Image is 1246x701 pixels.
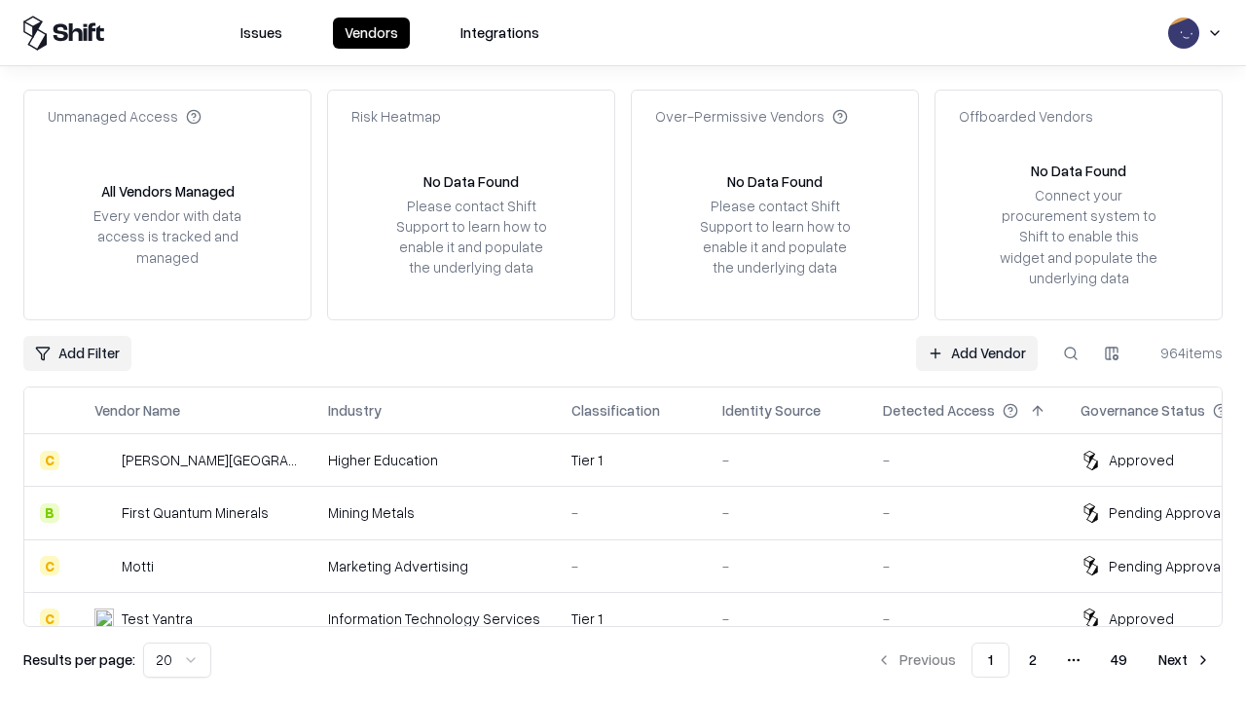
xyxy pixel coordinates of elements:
[571,502,691,523] div: -
[722,502,852,523] div: -
[1109,502,1224,523] div: Pending Approval
[1109,609,1174,629] div: Approved
[694,196,856,278] div: Please contact Shift Support to learn how to enable it and populate the underlying data
[571,400,660,421] div: Classification
[40,609,59,628] div: C
[328,609,540,629] div: Information Technology Services
[571,609,691,629] div: Tier 1
[328,450,540,470] div: Higher Education
[883,400,995,421] div: Detected Access
[122,556,154,576] div: Motti
[1145,343,1223,363] div: 964 items
[328,502,540,523] div: Mining Metals
[48,106,202,127] div: Unmanaged Access
[571,556,691,576] div: -
[1081,400,1205,421] div: Governance Status
[916,336,1038,371] a: Add Vendor
[1147,643,1223,678] button: Next
[390,196,552,278] div: Please contact Shift Support to learn how to enable it and populate the underlying data
[1109,556,1224,576] div: Pending Approval
[1031,161,1126,181] div: No Data Found
[998,185,1159,288] div: Connect your procurement system to Shift to enable this widget and populate the underlying data
[655,106,848,127] div: Over-Permissive Vendors
[122,450,297,470] div: [PERSON_NAME][GEOGRAPHIC_DATA]
[122,609,193,629] div: Test Yantra
[722,400,821,421] div: Identity Source
[94,609,114,628] img: Test Yantra
[971,643,1009,678] button: 1
[571,450,691,470] div: Tier 1
[40,503,59,523] div: B
[122,502,269,523] div: First Quantum Minerals
[1109,450,1174,470] div: Approved
[864,643,1223,678] nav: pagination
[94,400,180,421] div: Vendor Name
[1095,643,1143,678] button: 49
[40,556,59,575] div: C
[23,649,135,670] p: Results per page:
[722,556,852,576] div: -
[333,18,410,49] button: Vendors
[87,205,248,267] div: Every vendor with data access is tracked and managed
[94,451,114,470] img: Reichman University
[883,450,1049,470] div: -
[23,336,131,371] button: Add Filter
[94,556,114,575] img: Motti
[423,171,519,192] div: No Data Found
[328,556,540,576] div: Marketing Advertising
[722,609,852,629] div: -
[94,503,114,523] img: First Quantum Minerals
[40,451,59,470] div: C
[229,18,294,49] button: Issues
[101,181,235,202] div: All Vendors Managed
[722,450,852,470] div: -
[1013,643,1052,678] button: 2
[883,556,1049,576] div: -
[727,171,823,192] div: No Data Found
[883,609,1049,629] div: -
[449,18,551,49] button: Integrations
[351,106,441,127] div: Risk Heatmap
[959,106,1093,127] div: Offboarded Vendors
[328,400,382,421] div: Industry
[883,502,1049,523] div: -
